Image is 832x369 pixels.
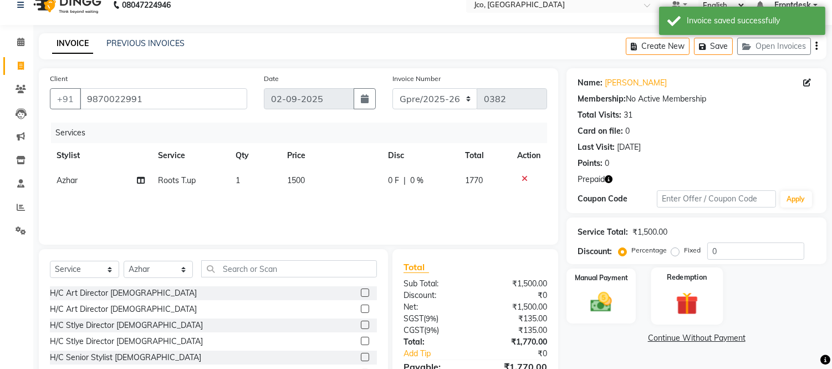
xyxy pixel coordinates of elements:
img: _gift.svg [668,290,705,317]
span: 1770 [465,175,483,185]
div: Service Total: [578,226,628,238]
img: _cash.svg [584,290,619,315]
div: Total: [395,336,476,348]
div: Coupon Code [578,193,657,205]
span: Roots T.up [158,175,196,185]
div: Net: [395,301,476,313]
th: Price [280,143,381,168]
div: Total Visits: [578,109,621,121]
th: Service [151,143,229,168]
div: H/C Stlye Director [DEMOGRAPHIC_DATA] [50,336,203,347]
span: 1500 [287,175,305,185]
span: 1 [236,175,240,185]
span: 0 % [410,175,423,186]
label: Client [50,74,68,84]
input: Search or Scan [201,260,377,277]
div: ( ) [395,313,476,325]
div: ₹1,500.00 [476,301,556,313]
div: Last Visit: [578,141,615,153]
div: ₹1,770.00 [476,336,556,348]
th: Total [458,143,511,168]
span: Total [404,261,429,273]
span: Azhar [57,175,78,185]
button: Open Invoices [737,38,811,55]
div: H/C Senior Stylist [DEMOGRAPHIC_DATA] [50,352,201,363]
label: Redemption [667,272,707,282]
a: Continue Without Payment [569,332,824,344]
div: ₹135.00 [476,313,556,325]
div: 0 [625,125,630,137]
a: [PERSON_NAME] [605,77,667,89]
label: Fixed [684,245,701,255]
div: Name: [578,77,603,89]
button: +91 [50,88,81,109]
a: Add Tip [395,348,489,360]
label: Date [264,74,279,84]
div: ₹135.00 [476,325,556,336]
span: 9% [426,326,437,335]
div: Invoice saved successfully [687,15,817,27]
th: Qty [229,143,280,168]
div: Card on file: [578,125,623,137]
span: CGST [404,325,424,335]
div: ₹0 [476,290,556,301]
label: Manual Payment [575,273,628,283]
span: SGST [404,314,423,323]
span: 9% [426,314,436,323]
div: [DATE] [617,141,641,153]
div: Points: [578,158,603,169]
div: H/C Art Director [DEMOGRAPHIC_DATA] [50,287,197,299]
input: Enter Offer / Coupon Code [657,190,775,208]
a: PREVIOUS INVOICES [106,38,185,48]
span: Prepaid [578,174,605,185]
div: H/C Stlye Director [DEMOGRAPHIC_DATA] [50,320,203,331]
div: Sub Total: [395,278,476,290]
div: 0 [605,158,609,169]
label: Invoice Number [392,74,441,84]
div: H/C Art Director [DEMOGRAPHIC_DATA] [50,304,197,315]
a: INVOICE [52,34,93,54]
div: Services [51,123,555,143]
div: Membership: [578,93,626,105]
div: No Active Membership [578,93,815,105]
div: 31 [624,109,632,121]
th: Stylist [50,143,151,168]
label: Percentage [631,245,667,255]
div: Discount: [395,290,476,301]
div: ₹0 [489,348,556,360]
div: ₹1,500.00 [632,226,667,238]
div: ( ) [395,325,476,336]
div: Discount: [578,246,612,257]
input: Search by Name/Mobile/Email/Code [80,88,247,109]
th: Action [511,143,547,168]
span: 0 F [388,175,399,186]
button: Apply [780,191,812,208]
span: | [404,175,406,186]
div: ₹1,500.00 [476,278,556,290]
button: Create New [626,38,690,55]
th: Disc [381,143,458,168]
button: Save [694,38,733,55]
